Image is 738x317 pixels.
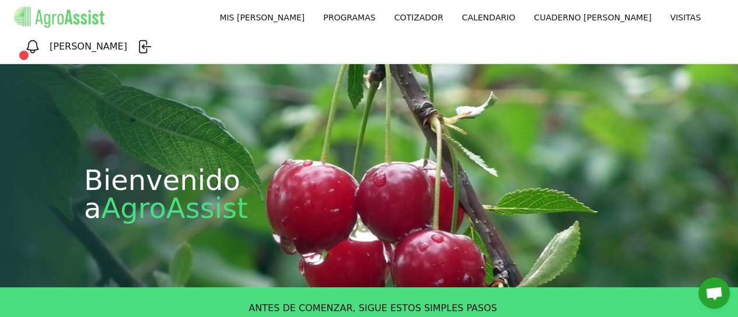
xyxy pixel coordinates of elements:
p: Bienvenido a [84,164,240,224]
a: MIS [PERSON_NAME] [210,7,314,28]
h3: [PERSON_NAME] [49,39,128,54]
a: CALENDARIO [453,7,524,28]
a: VISITAS [660,7,710,28]
p: AgroAssist [101,192,247,224]
img: AgroAssist [14,7,104,28]
a: CUADERNO [PERSON_NAME] [524,7,660,28]
a: Chat abierto [698,277,730,309]
a: PROGRAMAS [314,7,384,28]
p: ANTES DE COMENZAR, SIGUE ESTOS SIMPLES PASOS [249,301,497,315]
a: COTIZADOR [384,7,452,28]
